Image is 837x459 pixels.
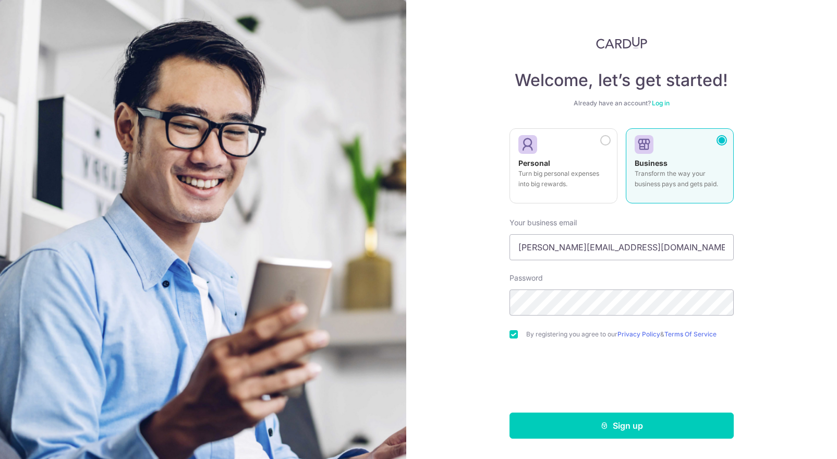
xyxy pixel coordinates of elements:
[664,330,717,338] a: Terms Of Service
[510,273,543,283] label: Password
[510,218,577,228] label: Your business email
[652,99,670,107] a: Log in
[542,359,701,400] iframe: reCAPTCHA
[596,37,647,49] img: CardUp Logo
[518,159,550,167] strong: Personal
[626,128,734,210] a: Business Transform the way your business pays and gets paid.
[510,234,734,260] input: Enter your Email
[510,128,617,210] a: Personal Turn big personal expenses into big rewards.
[635,168,725,189] p: Transform the way your business pays and gets paid.
[510,413,734,439] button: Sign up
[526,330,734,339] label: By registering you agree to our &
[518,168,609,189] p: Turn big personal expenses into big rewards.
[510,70,734,91] h4: Welcome, let’s get started!
[635,159,668,167] strong: Business
[617,330,660,338] a: Privacy Policy
[510,99,734,107] div: Already have an account?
